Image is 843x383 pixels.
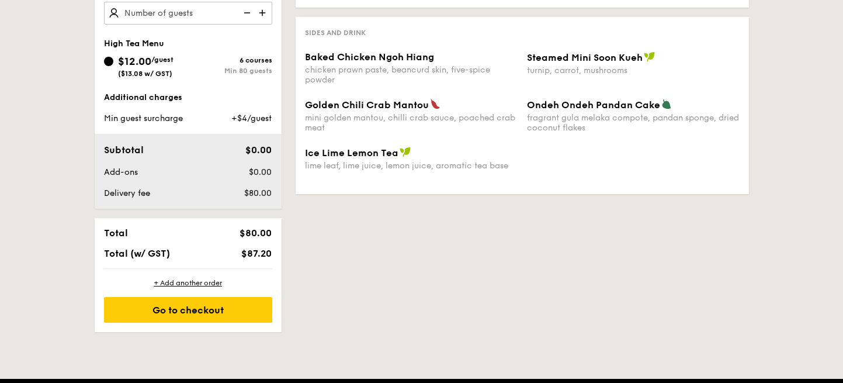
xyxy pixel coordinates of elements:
[104,188,150,198] span: Delivery fee
[661,99,672,109] img: icon-vegetarian.fe4039eb.svg
[231,113,272,123] span: +$4/guest
[244,188,272,198] span: $80.00
[151,56,174,64] span: /guest
[245,144,272,156] span: $0.00
[305,65,518,85] div: chicken prawn paste, beancurd skin, five-spice powder
[240,227,272,239] span: $80.00
[305,161,518,171] div: lime leaf, lime juice, lemon juice, aromatic tea base
[255,2,272,24] img: icon-add.58712e84.svg
[249,167,272,177] span: $0.00
[104,92,272,103] div: Additional charges
[104,39,164,49] span: High Tea Menu
[104,297,272,323] div: Go to checkout
[305,147,398,158] span: Ice Lime Lemon Tea
[104,144,144,156] span: Subtotal
[400,147,411,157] img: icon-vegan.f8ff3823.svg
[104,248,170,259] span: Total (w/ GST)
[644,51,655,62] img: icon-vegan.f8ff3823.svg
[305,51,434,63] span: Baked Chicken Ngoh Hiang
[104,113,183,123] span: Min guest surcharge
[430,99,440,109] img: icon-spicy.37a8142b.svg
[527,52,643,63] span: Steamed Mini Soon Kueh
[104,2,272,25] input: Number of guests
[118,70,172,78] span: ($13.08 w/ GST)
[188,56,272,64] div: 6 courses
[305,99,429,111] span: Golden Chili Crab Mantou
[237,2,255,24] img: icon-reduce.1d2dbef1.svg
[104,227,128,239] span: Total
[527,99,660,111] span: Ondeh Ondeh Pandan Cake
[104,278,272,288] div: + Add another order
[188,67,272,75] div: Min 80 guests
[527,65,740,75] div: turnip, carrot, mushrooms
[104,167,138,177] span: Add-ons
[241,248,272,259] span: $87.20
[305,113,518,133] div: mini golden mantou, chilli crab sauce, poached crab meat
[104,57,113,66] input: $12.00/guest($13.08 w/ GST)6 coursesMin 80 guests
[305,29,366,37] span: Sides and Drink
[527,113,740,133] div: fragrant gula melaka compote, pandan sponge, dried coconut flakes
[118,55,151,68] span: $12.00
